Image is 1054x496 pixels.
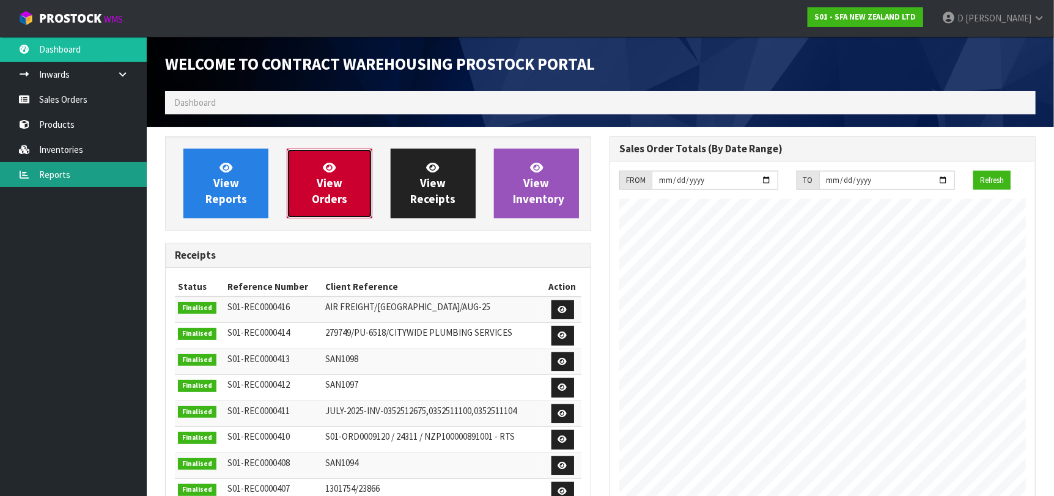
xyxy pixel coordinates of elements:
strong: S01 - SFA NEW ZEALAND LTD [814,12,916,22]
span: View Inventory [513,160,564,206]
th: Reference Number [224,277,322,297]
h3: Sales Order Totals (By Date Range) [619,143,1026,155]
span: Finalised [178,484,216,496]
span: S01-REC0000416 [227,301,290,313]
a: ViewInventory [494,149,579,218]
span: S01-REC0000408 [227,457,290,468]
span: D [957,12,964,24]
small: WMS [104,13,123,25]
span: S01-ORD0009120 / 24311 / NZP100000891001 - RTS [325,431,515,442]
span: Welcome to Contract Warehousing ProStock Portal [165,54,595,74]
span: Finalised [178,458,216,470]
span: Dashboard [174,97,216,108]
a: ViewOrders [287,149,372,218]
th: Status [175,277,224,297]
span: S01-REC0000413 [227,353,290,365]
span: ProStock [39,10,101,26]
span: S01-REC0000414 [227,327,290,338]
button: Refresh [973,171,1011,190]
span: S01-REC0000411 [227,405,290,416]
span: AIR FREIGHT/[GEOGRAPHIC_DATA]/AUG-25 [325,301,490,313]
h3: Receipts [175,250,581,261]
span: 279749/PU-6518/CITYWIDE PLUMBING SERVICES [325,327,512,338]
span: 1301754/23866 [325,483,380,494]
span: SAN1094 [325,457,358,468]
span: View Receipts [410,160,455,206]
span: Finalised [178,328,216,340]
span: Finalised [178,406,216,418]
span: Finalised [178,432,216,444]
th: Client Reference [322,277,544,297]
span: SAN1097 [325,379,358,390]
span: S01-REC0000412 [227,379,290,390]
span: S01-REC0000407 [227,483,290,494]
span: JULY-2025-INV-0352512675,0352511100,0352511104 [325,405,517,416]
span: SAN1098 [325,353,358,365]
a: ViewReports [183,149,268,218]
span: View Reports [205,160,247,206]
span: [PERSON_NAME] [965,12,1031,24]
span: Finalised [178,302,216,314]
div: FROM [619,171,652,190]
span: View Orders [312,160,347,206]
div: TO [797,171,819,190]
span: S01-REC0000410 [227,431,290,442]
span: Finalised [178,380,216,392]
th: Action [544,277,581,297]
img: cube-alt.png [18,10,34,26]
a: ViewReceipts [391,149,476,218]
span: Finalised [178,354,216,366]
